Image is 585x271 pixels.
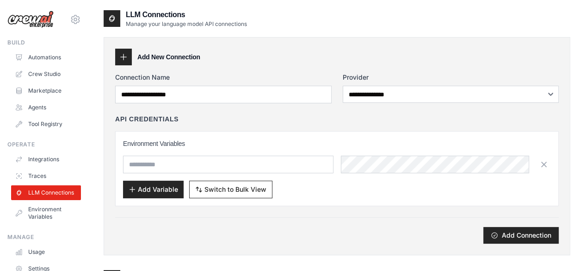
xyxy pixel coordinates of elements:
h4: API Credentials [115,114,179,124]
div: Manage [7,233,81,241]
a: Environment Variables [11,202,81,224]
label: Provider [343,73,559,82]
h3: Environment Variables [123,139,551,148]
a: Marketplace [11,83,81,98]
a: Traces [11,169,81,183]
a: Agents [11,100,81,115]
a: Tool Registry [11,117,81,132]
img: Logo [7,11,54,28]
a: Crew Studio [11,67,81,82]
a: Usage [11,245,81,259]
div: Build [7,39,81,46]
h3: Add New Connection [137,52,200,62]
a: Integrations [11,152,81,167]
button: Switch to Bulk View [189,181,272,198]
a: LLM Connections [11,185,81,200]
div: Operate [7,141,81,148]
button: Add Connection [483,227,559,244]
button: Add Variable [123,181,184,198]
label: Connection Name [115,73,332,82]
span: Switch to Bulk View [204,185,266,194]
p: Manage your language model API connections [126,20,247,28]
a: Automations [11,50,81,65]
h2: LLM Connections [126,9,247,20]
